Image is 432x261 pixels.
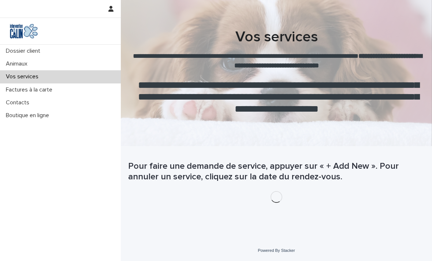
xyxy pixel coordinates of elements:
[128,161,425,182] h1: Pour faire une demande de service, appuyer sur « + Add New ». Pour annuler un service, cliquez su...
[3,99,35,106] p: Contacts
[3,48,46,55] p: Dossier client
[6,24,42,38] img: Y0SYDZVsQvbSeSFpbQoq
[3,86,58,93] p: Factures à la carte
[258,248,295,253] a: Powered By Stacker
[3,60,33,67] p: Animaux
[3,112,55,119] p: Boutique en ligne
[128,28,425,46] h1: Vos services
[3,73,44,80] p: Vos services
